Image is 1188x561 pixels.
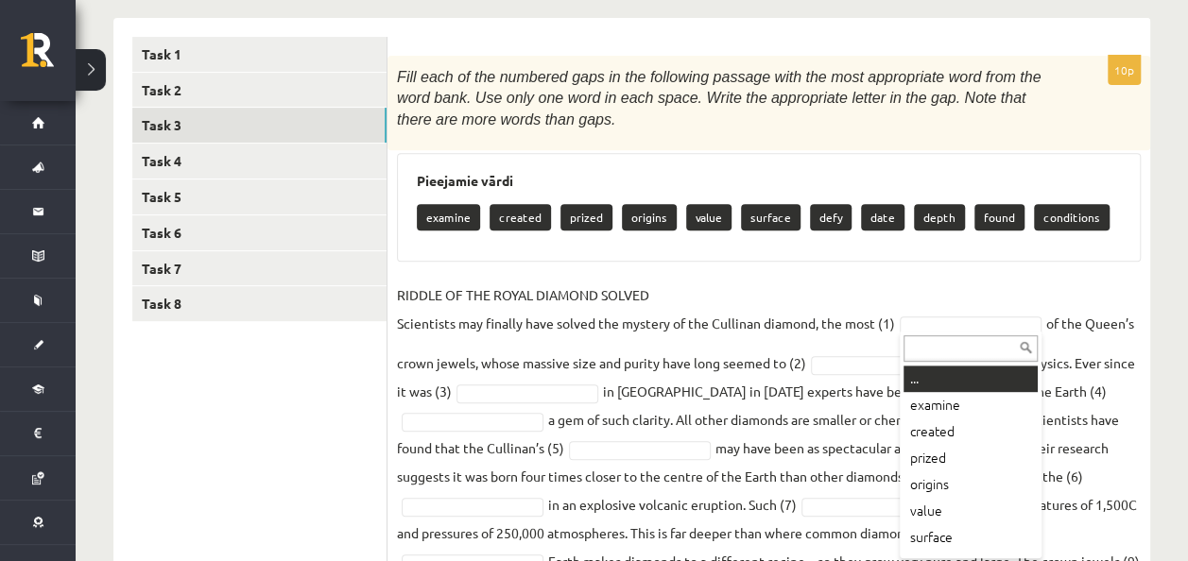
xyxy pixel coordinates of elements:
div: ... [904,365,1038,392]
div: created [904,418,1038,445]
div: origins [904,471,1038,498]
div: examine [904,392,1038,418]
div: prized [904,445,1038,471]
div: value [904,498,1038,524]
div: surface [904,524,1038,551]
